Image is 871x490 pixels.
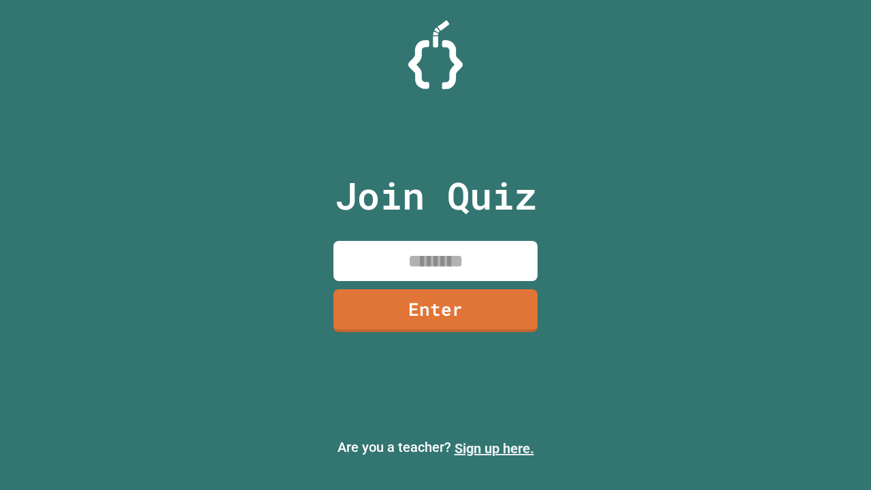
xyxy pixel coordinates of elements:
a: Enter [333,289,538,332]
p: Are you a teacher? [11,437,860,459]
img: Logo.svg [408,20,463,89]
iframe: chat widget [758,376,857,434]
p: Join Quiz [335,167,537,224]
a: Sign up here. [455,440,534,457]
iframe: chat widget [814,436,857,476]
